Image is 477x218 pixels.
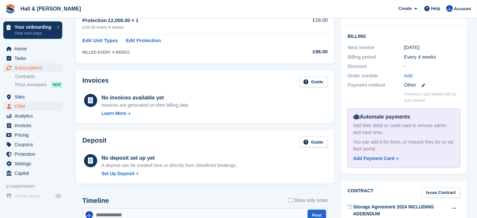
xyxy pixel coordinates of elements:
div: Add Payment Card [353,155,394,162]
div: Add their debit or credit card to remove admin and save time. [353,122,455,136]
a: Edit Unit Types [82,37,118,44]
span: Invoices [14,121,54,130]
a: Guide [299,77,328,88]
a: Add [404,72,413,80]
span: Online Store [14,192,54,201]
span: Account [454,6,471,12]
span: Help [431,5,440,12]
a: menu [3,192,62,201]
div: Learn More [101,110,126,117]
span: Home [14,44,54,53]
p: Payment card added will be auto-linked [404,91,461,104]
a: Issue Contract [422,187,461,198]
span: Analytics [14,111,54,121]
p: A deposit can be created here or directly from Storefront bookings. [101,162,237,169]
span: Settings [14,159,54,168]
a: Set Up Deposit [101,170,237,177]
a: Hall & [PERSON_NAME] [18,3,84,14]
span: Capital [14,169,54,178]
div: Next invoice [348,44,404,51]
div: No deposit set up yet [101,154,237,162]
a: menu [3,111,62,121]
div: - [404,63,461,70]
h2: Timeline [82,197,109,204]
div: Discount [348,63,404,70]
a: menu [3,159,62,168]
span: Protection [14,150,54,159]
div: Billing period [348,53,404,61]
p: Your onboarding [14,25,54,29]
img: stora-icon-8386f47178a22dfd0bd8f6a31ec36ba5ce8667c1dd55bd0f319d3a0aa187defe.svg [5,4,15,14]
h2: Invoices [82,77,109,88]
a: menu [3,140,62,149]
h2: Contract [348,187,374,198]
a: menu [3,63,62,72]
a: Learn More [101,110,190,117]
div: Set Up Deposit [101,170,134,177]
a: menu [3,102,62,111]
a: Your onboarding View next steps [3,21,62,39]
div: Every 4 weeks [404,53,461,61]
a: Guide [299,137,328,148]
span: Tasks [14,54,54,63]
span: Pricing [14,130,54,140]
a: menu [3,150,62,159]
span: Sites [14,92,54,101]
div: £96.00 [288,48,328,56]
a: menu [3,44,62,53]
div: No invoices available yet [101,94,190,102]
span: Price increases [15,82,47,88]
div: BILLED EVERY 4 WEEKS [82,49,288,55]
a: menu [3,54,62,63]
div: Order number [348,72,404,80]
a: Contracts [15,73,62,80]
div: Protection £2,000.00 × 1 [82,17,288,24]
div: Invoices are generated on their billing date. [101,102,190,109]
label: Show only notes [289,197,328,204]
div: [DATE] [404,44,461,51]
p: View next steps [14,30,54,36]
div: Other [404,81,461,89]
input: Show only notes [289,197,293,204]
a: menu [3,121,62,130]
a: Preview store [54,192,62,200]
img: Claire Banham [446,5,453,12]
h2: Deposit [82,137,106,148]
div: Automate payments [353,113,455,121]
a: menu [3,130,62,140]
a: Add Payment Card [353,155,452,162]
div: You can add it for them, or request they do so via their portal. [353,139,455,152]
a: menu [3,92,62,101]
a: Price increases NEW [15,81,62,88]
td: £16.00 [288,13,328,34]
span: CRM [14,102,54,111]
a: menu [3,169,62,178]
span: Coupons [14,140,54,149]
h2: Billing [348,33,461,39]
div: NEW [51,81,62,88]
span: Subscriptions [14,63,54,72]
div: Storage Agreement 2024 INCLUDING ADDENDUM [353,204,448,217]
div: Payment method [348,81,404,89]
span: Create [399,5,412,12]
a: Edit Protection [126,37,161,44]
div: £16.00 every 4 weeks [82,24,288,31]
span: Storefront [6,183,66,190]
